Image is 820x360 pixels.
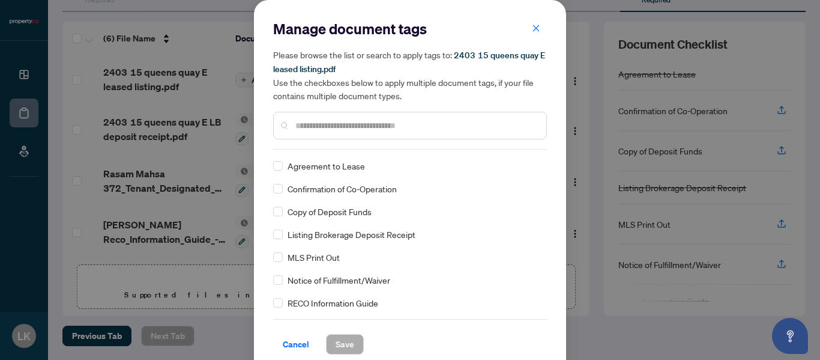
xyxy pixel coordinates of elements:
[532,24,540,32] span: close
[283,335,309,354] span: Cancel
[288,182,397,195] span: Confirmation of Co-Operation
[288,205,372,218] span: Copy of Deposit Funds
[273,334,319,355] button: Cancel
[288,296,378,310] span: RECO Information Guide
[288,251,340,264] span: MLS Print Out
[288,273,390,287] span: Notice of Fulfillment/Waiver
[772,318,808,354] button: Open asap
[288,228,415,241] span: Listing Brokerage Deposit Receipt
[326,334,364,355] button: Save
[273,48,547,102] h5: Please browse the list or search to apply tags to: Use the checkboxes below to apply multiple doc...
[273,19,547,38] h2: Manage document tags
[288,159,365,172] span: Agreement to Lease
